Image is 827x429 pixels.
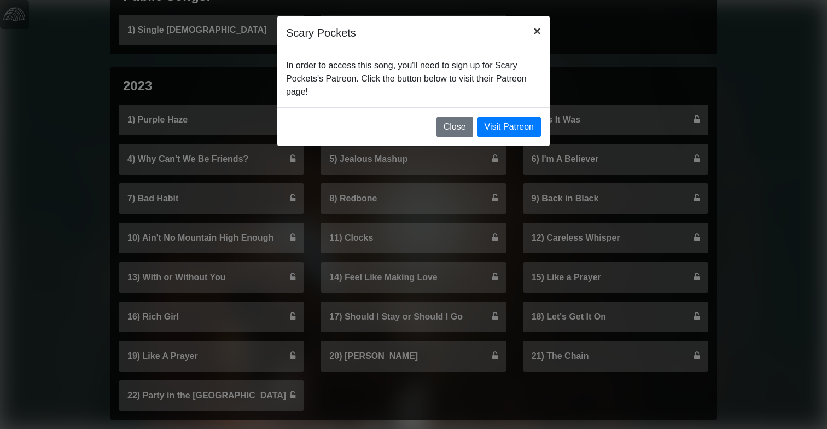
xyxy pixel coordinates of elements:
[286,25,356,41] h5: Scary Pockets
[436,117,473,137] button: Close
[277,50,550,107] div: In order to access this song, you'll need to sign up for Scary Pockets's Patreon. Click the butto...
[525,16,550,47] button: Close
[533,24,541,38] span: ×
[477,117,541,137] a: Visit Patreon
